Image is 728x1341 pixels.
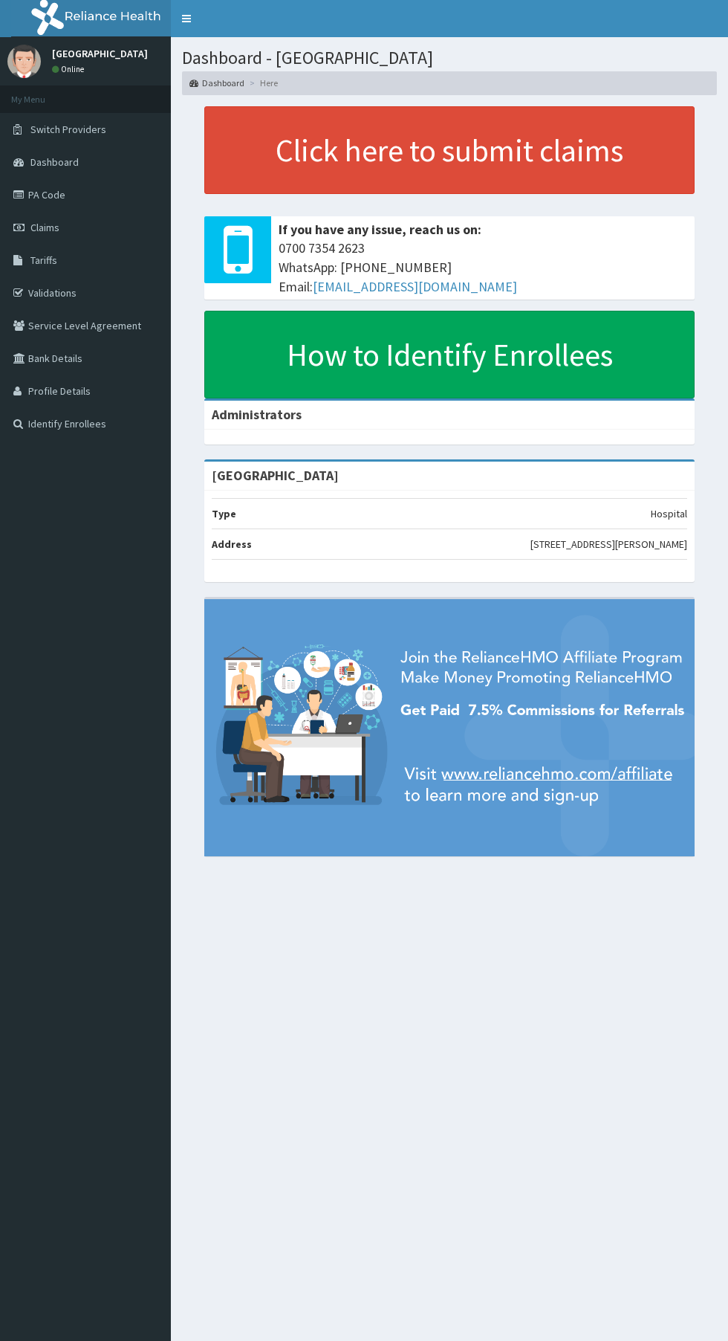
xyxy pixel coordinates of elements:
span: Tariffs [30,253,57,267]
span: 0700 7354 2623 WhatsApp: [PHONE_NUMBER] Email: [279,239,687,296]
span: Claims [30,221,59,234]
a: Online [52,64,88,74]
b: Address [212,537,252,551]
span: Switch Providers [30,123,106,136]
p: [STREET_ADDRESS][PERSON_NAME] [530,537,687,552]
span: Dashboard [30,155,79,169]
h1: Dashboard - [GEOGRAPHIC_DATA] [182,48,717,68]
li: Here [246,77,278,89]
p: Hospital [651,506,687,521]
a: Dashboard [189,77,244,89]
a: [EMAIL_ADDRESS][DOMAIN_NAME] [313,278,517,295]
strong: [GEOGRAPHIC_DATA] [212,467,339,484]
b: If you have any issue, reach us on: [279,221,481,238]
b: Type [212,507,236,520]
a: How to Identify Enrollees [204,311,695,398]
a: Click here to submit claims [204,106,695,194]
b: Administrators [212,406,302,423]
p: [GEOGRAPHIC_DATA] [52,48,148,59]
img: provider-team-banner.png [204,599,695,856]
img: User Image [7,45,41,78]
